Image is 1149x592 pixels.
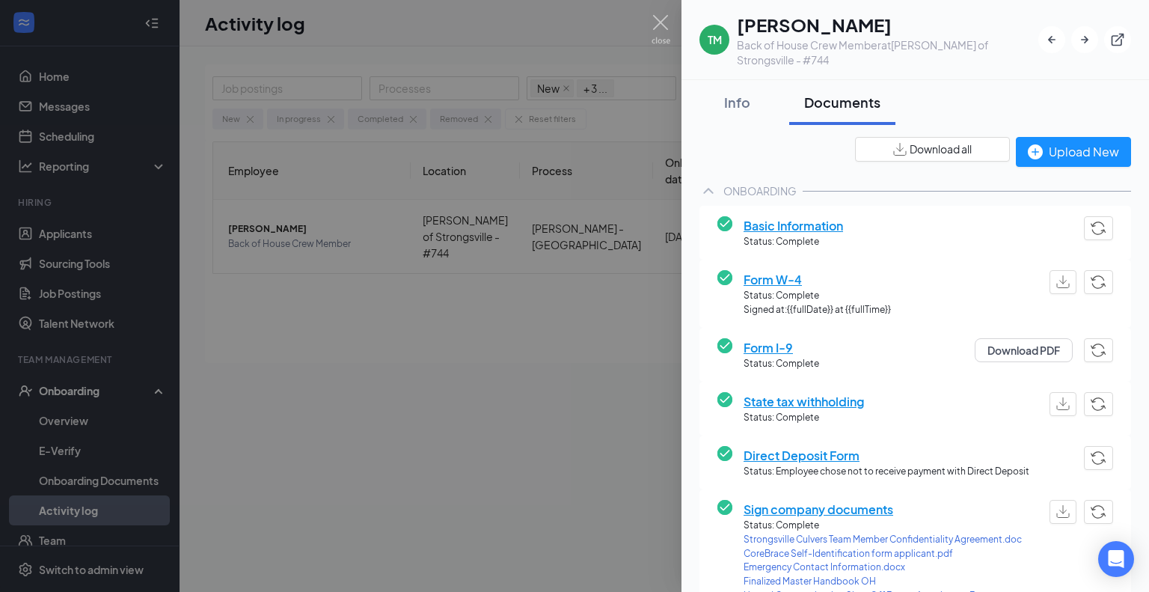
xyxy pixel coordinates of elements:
[699,182,717,200] svg: ChevronUp
[744,270,891,289] span: Form W-4
[744,446,1029,465] span: Direct Deposit Form
[744,533,1022,547] a: Strongsville Culvers Team Member Confidentiality Agreement.doc
[975,338,1073,362] button: Download PDF
[910,141,972,157] span: Download all
[1104,26,1131,53] button: ExternalLink
[744,411,864,425] span: Status: Complete
[744,519,1022,533] span: Status: Complete
[1110,32,1125,47] svg: ExternalLink
[744,392,864,411] span: State tax withholding
[723,183,797,198] div: ONBOARDING
[1016,137,1131,167] button: Upload New
[744,500,1022,519] span: Sign company documents
[737,37,1038,67] div: Back of House Crew Member at [PERSON_NAME] of Strongsville - #744
[1028,142,1119,161] div: Upload New
[744,289,891,303] span: Status: Complete
[1098,541,1134,577] div: Open Intercom Messenger
[744,561,1022,575] a: Emergency Contact Information.docx
[1044,32,1059,47] svg: ArrowLeftNew
[744,465,1029,479] span: Status: Employee chose not to receive payment with Direct Deposit
[744,216,843,235] span: Basic Information
[744,575,1022,589] a: Finalized Master Handbook OH
[1038,26,1065,53] button: ArrowLeftNew
[714,93,759,112] div: Info
[737,12,1038,37] h1: [PERSON_NAME]
[744,357,819,371] span: Status: Complete
[744,547,1022,561] a: CoreBrace Self-Identification form applicant.pdf
[804,93,880,112] div: Documents
[855,137,1010,162] button: Download all
[744,338,819,357] span: Form I-9
[744,235,843,249] span: Status: Complete
[708,32,722,47] div: TM
[1071,26,1098,53] button: ArrowRight
[1077,32,1092,47] svg: ArrowRight
[744,303,891,317] span: Signed at: {{fullDate}} at {{fullTime}}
